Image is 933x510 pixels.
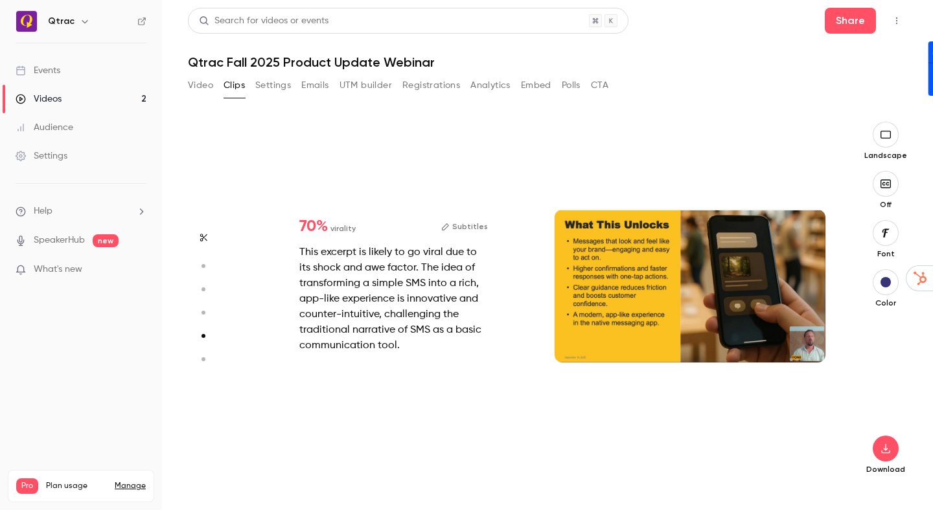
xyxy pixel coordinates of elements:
button: Settings [255,75,291,96]
button: Top Bar Actions [886,10,907,31]
button: CTA [591,75,608,96]
p: Off [865,199,906,210]
span: Pro [16,478,38,494]
h1: Qtrac Fall 2025 Product Update Webinar [188,54,907,70]
button: Clips [224,75,245,96]
li: help-dropdown-opener [16,205,146,218]
button: Analytics [470,75,511,96]
span: What's new [34,263,82,276]
div: Videos [16,93,62,105]
p: Color [865,298,906,308]
button: Emails [301,75,328,96]
button: Polls [562,75,581,96]
button: Video [188,75,213,96]
button: Subtitles [441,219,488,234]
div: Settings [16,150,67,162]
button: UTM builder [340,75,392,96]
img: Qtrac [16,11,37,32]
div: Audience [16,121,73,134]
div: Events [16,64,60,77]
span: new [93,234,119,247]
p: Font [865,249,906,259]
a: SpeakerHub [34,234,85,247]
a: Manage [115,481,146,491]
p: Landscape [864,150,907,161]
button: Embed [521,75,551,96]
span: Help [34,205,52,218]
div: Search for videos or events [199,14,328,28]
p: Download [865,464,906,474]
h6: Qtrac [48,15,75,28]
div: This excerpt is likely to go viral due to its shock and awe factor. The idea of transforming a si... [299,245,488,353]
span: virality [330,223,356,234]
span: 70 % [299,219,328,234]
span: Plan usage [46,481,107,491]
button: Registrations [402,75,460,96]
iframe: Noticeable Trigger [131,264,146,276]
button: Share [825,8,876,34]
